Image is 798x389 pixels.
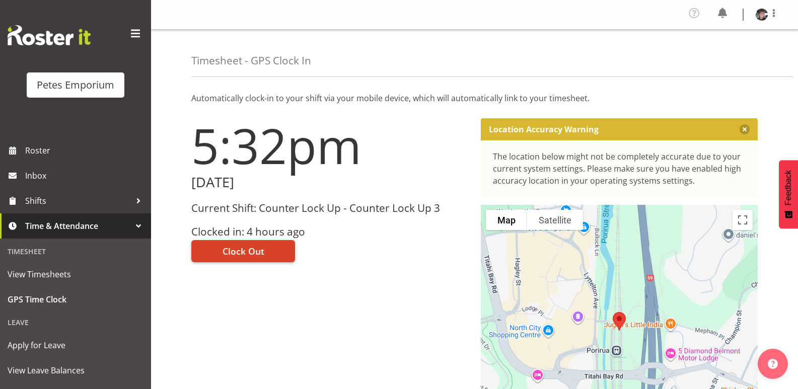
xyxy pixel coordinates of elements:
[8,292,143,307] span: GPS Time Clock
[3,241,149,262] div: Timesheet
[8,363,143,378] span: View Leave Balances
[8,267,143,282] span: View Timesheets
[3,358,149,383] a: View Leave Balances
[756,9,768,21] img: michelle-whaleb4506e5af45ffd00a26cc2b6420a9100.png
[191,226,469,238] h3: Clocked in: 4 hours ago
[733,210,753,230] button: Toggle fullscreen view
[25,193,131,208] span: Shifts
[3,312,149,333] div: Leave
[191,175,469,190] h2: [DATE]
[3,262,149,287] a: View Timesheets
[486,210,527,230] button: Show street map
[25,168,146,183] span: Inbox
[493,150,746,187] div: The location below might not be completely accurate due to your current system settings. Please m...
[223,245,264,258] span: Clock Out
[527,210,583,230] button: Show satellite imagery
[8,25,91,45] img: Rosterit website logo
[779,160,798,228] button: Feedback - Show survey
[3,287,149,312] a: GPS Time Clock
[191,240,295,262] button: Clock Out
[489,124,599,134] p: Location Accuracy Warning
[8,338,143,353] span: Apply for Leave
[37,77,114,93] div: Petes Emporium
[191,118,469,173] h1: 5:32pm
[784,170,793,205] span: Feedback
[191,55,311,66] h4: Timesheet - GPS Clock In
[3,333,149,358] a: Apply for Leave
[25,143,146,158] span: Roster
[740,124,750,134] button: Close message
[768,359,778,369] img: help-xxl-2.png
[191,202,469,214] h3: Current Shift: Counter Lock Up - Counter Lock Up 3
[25,218,131,234] span: Time & Attendance
[191,92,758,104] p: Automatically clock-in to your shift via your mobile device, which will automatically link to you...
